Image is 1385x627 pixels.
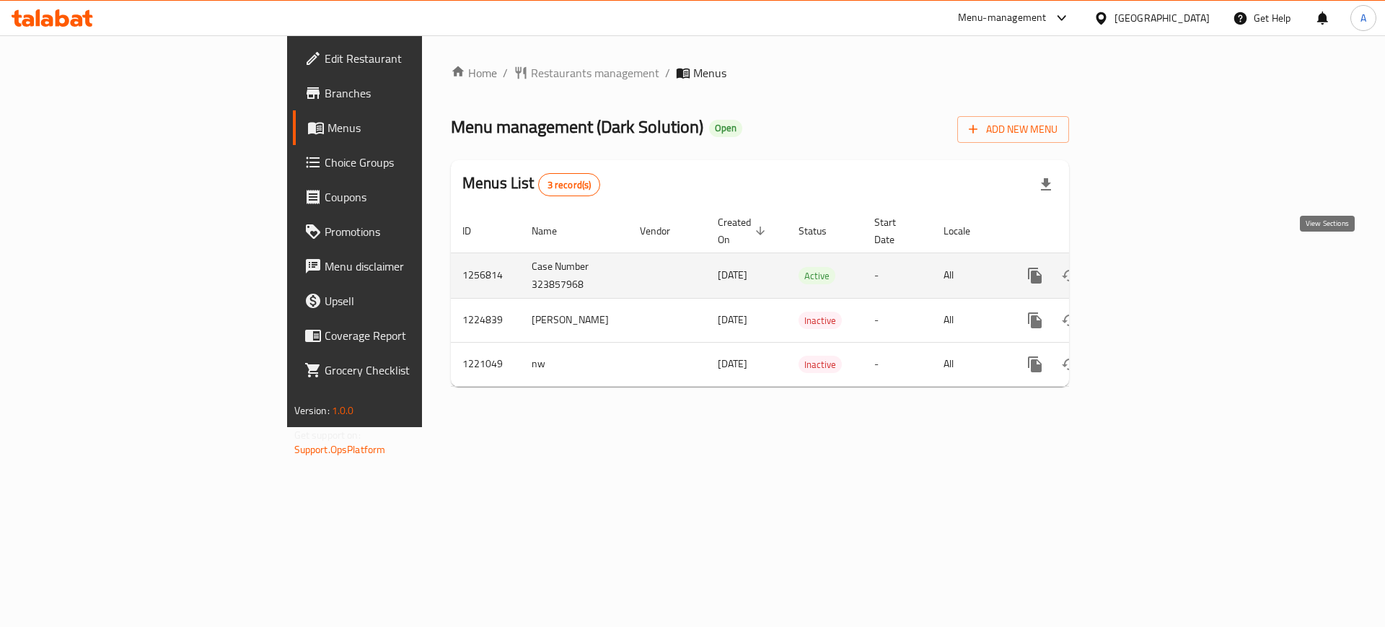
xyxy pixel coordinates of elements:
[718,266,747,284] span: [DATE]
[539,178,600,192] span: 3 record(s)
[969,120,1058,139] span: Add New Menu
[520,253,628,298] td: Case Number 323857968
[799,267,835,284] div: Active
[293,76,519,110] a: Branches
[327,119,507,136] span: Menus
[944,222,989,240] span: Locale
[1052,303,1087,338] button: Change Status
[294,401,330,420] span: Version:
[932,298,1006,342] td: All
[325,258,507,275] span: Menu disclaimer
[932,253,1006,298] td: All
[293,318,519,353] a: Coverage Report
[325,188,507,206] span: Coupons
[325,361,507,379] span: Grocery Checklist
[958,9,1047,27] div: Menu-management
[325,84,507,102] span: Branches
[520,342,628,386] td: nw
[293,214,519,249] a: Promotions
[665,64,670,82] li: /
[1114,10,1210,26] div: [GEOGRAPHIC_DATA]
[293,145,519,180] a: Choice Groups
[462,222,490,240] span: ID
[932,342,1006,386] td: All
[1018,258,1052,293] button: more
[451,209,1168,387] table: enhanced table
[709,122,742,134] span: Open
[325,223,507,240] span: Promotions
[1052,347,1087,382] button: Change Status
[1018,303,1052,338] button: more
[332,401,354,420] span: 1.0.0
[799,356,842,373] span: Inactive
[709,120,742,137] div: Open
[451,110,703,143] span: Menu management ( Dark Solution )
[532,222,576,240] span: Name
[520,298,628,342] td: [PERSON_NAME]
[462,172,600,196] h2: Menus List
[863,342,932,386] td: -
[718,310,747,329] span: [DATE]
[293,249,519,284] a: Menu disclaimer
[1360,10,1366,26] span: A
[293,284,519,318] a: Upsell
[718,354,747,373] span: [DATE]
[325,154,507,171] span: Choice Groups
[640,222,689,240] span: Vendor
[293,110,519,145] a: Menus
[1006,209,1168,253] th: Actions
[293,180,519,214] a: Coupons
[325,327,507,344] span: Coverage Report
[799,268,835,284] span: Active
[1029,167,1063,202] div: Export file
[863,298,932,342] td: -
[874,214,915,248] span: Start Date
[1018,347,1052,382] button: more
[293,353,519,387] a: Grocery Checklist
[799,222,845,240] span: Status
[325,50,507,67] span: Edit Restaurant
[293,41,519,76] a: Edit Restaurant
[718,214,770,248] span: Created On
[531,64,659,82] span: Restaurants management
[325,292,507,310] span: Upsell
[799,312,842,329] span: Inactive
[294,440,386,459] a: Support.OpsPlatform
[294,426,361,444] span: Get support on:
[514,64,659,82] a: Restaurants management
[538,173,601,196] div: Total records count
[863,253,932,298] td: -
[957,116,1069,143] button: Add New Menu
[693,64,726,82] span: Menus
[451,64,1069,82] nav: breadcrumb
